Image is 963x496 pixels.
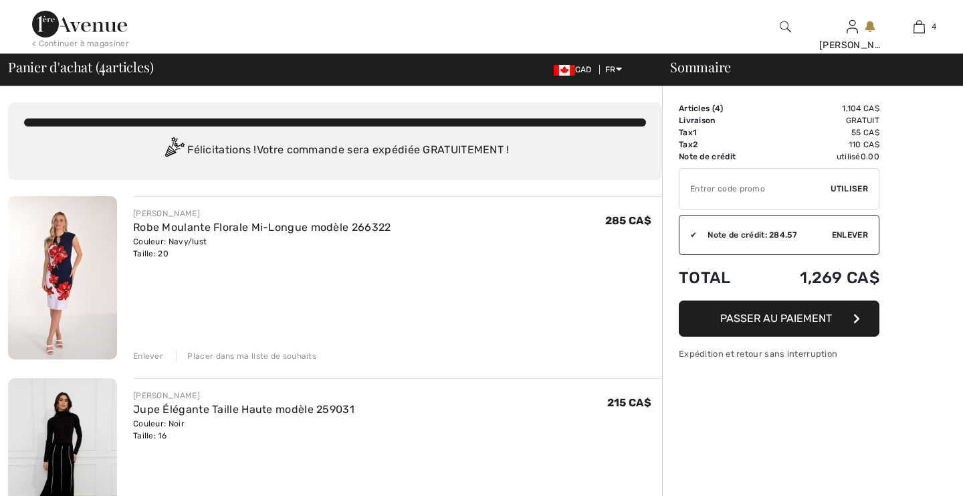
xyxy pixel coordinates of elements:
td: 110 CA$ [762,139,879,151]
button: Passer au paiement [679,301,879,337]
input: Code promo [679,169,831,209]
div: Couleur: Navy/lust Taille: 20 [133,236,391,260]
span: 4 [715,104,720,113]
div: Note de crédit: 284.57 [697,229,832,241]
span: CAD [554,65,597,74]
span: Passer au paiement [720,312,832,325]
img: recherche [780,19,791,35]
img: Mes infos [847,19,858,35]
td: 1,269 CA$ [762,255,879,301]
td: 55 CA$ [762,127,879,139]
div: [PERSON_NAME] [819,38,885,52]
span: 4 [932,21,936,33]
td: utilisé [762,151,879,163]
td: Gratuit [762,114,879,127]
div: Enlever [133,350,163,362]
td: Livraison [679,114,762,127]
td: Tax1 [679,127,762,139]
a: Jupe Élégante Taille Haute modèle 259031 [133,403,354,416]
td: Total [679,255,762,301]
img: Canadian Dollar [554,65,575,76]
span: 4 [99,57,106,74]
img: Mon panier [914,19,925,35]
span: Utiliser [831,183,868,195]
span: 285 CA$ [605,214,651,227]
span: Enlever [832,229,868,241]
div: [PERSON_NAME] [133,208,391,220]
span: 215 CA$ [607,396,651,409]
div: [PERSON_NAME] [133,390,354,402]
div: ✔ [679,229,697,241]
div: Sommaire [654,60,955,74]
a: Se connecter [847,20,858,33]
img: Congratulation2.svg [160,137,187,164]
span: 0.00 [861,152,879,161]
div: < Continuer à magasiner [32,37,129,50]
td: Tax2 [679,139,762,151]
span: FR [605,65,622,74]
span: Panier d'achat ( articles) [8,60,153,74]
div: Félicitations ! Votre commande sera expédiée GRATUITEMENT ! [24,137,646,164]
div: Expédition et retour sans interruption [679,347,879,360]
a: 4 [886,19,952,35]
img: Robe Moulante Florale Mi-Longue modèle 266322 [8,196,117,359]
td: 1,104 CA$ [762,102,879,114]
img: 1ère Avenue [32,11,127,37]
div: Couleur: Noir Taille: 16 [133,418,354,442]
td: Articles ( ) [679,102,762,114]
div: Placer dans ma liste de souhaits [176,350,316,362]
a: Robe Moulante Florale Mi-Longue modèle 266322 [133,221,391,234]
td: Note de crédit [679,151,762,163]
